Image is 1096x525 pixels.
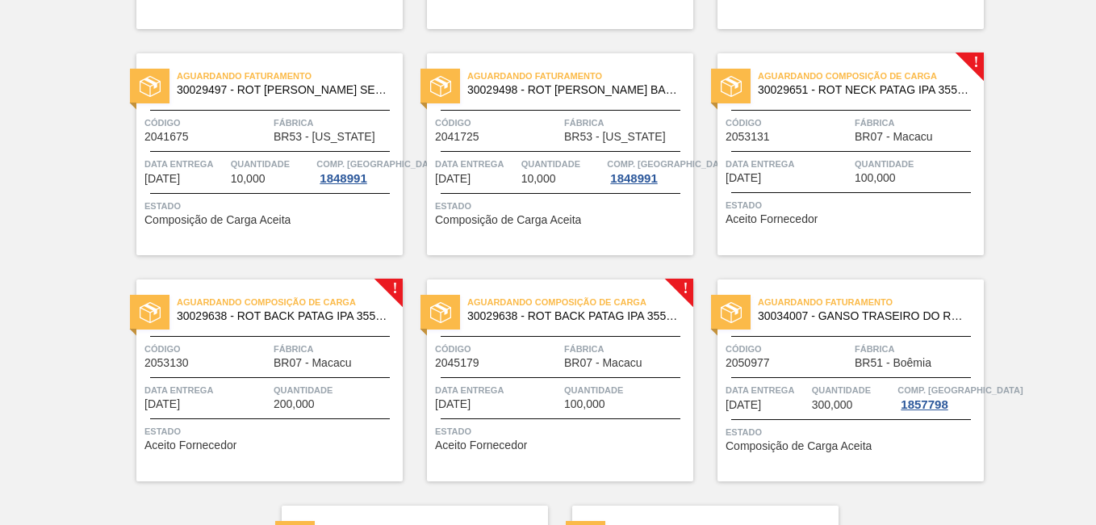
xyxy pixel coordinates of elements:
span: 30029651 - ROT NECK PATAG IPA 355 ML NIV24 [758,84,971,96]
span: 2053131 [726,131,770,143]
span: Aguardando Composição de Carga [177,294,403,310]
span: 30029497 - ROT BOPP FRONT GRAVETERO 600ML [177,84,390,96]
span: BR53 - Colorado [274,131,375,143]
span: Data Entrega [435,156,517,172]
a: estadoAguardando Faturamento30029497 - ROT [PERSON_NAME] SEPULTURA FRONTAL 600MLCódigo2041675Fábr... [112,53,403,255]
span: Status [726,197,980,213]
span: Quantidade [521,156,604,172]
span: Quantidade [855,156,980,172]
span: BR07 - Macacu [274,357,351,369]
span: 100,000 [855,172,896,184]
span: Data Entrega [144,156,227,172]
span: Código [144,115,270,131]
a: estadoAguardando Faturamento30029498 - ROT [PERSON_NAME] BACK GRAVETERO 600MLCódigo2041725Fábrica... [403,53,693,255]
span: Composição de Carga Aceita [435,214,581,226]
div: 1848991 [607,172,660,185]
span: Status [144,423,399,439]
span: Status [726,424,980,440]
span: Aceito Fornecedor [726,213,818,225]
a: Comp. [GEOGRAPHIC_DATA]1848991 [316,156,399,185]
span: Composição de Carga Aceita [726,440,872,452]
img: estado [430,76,451,97]
a: !estadoAguardando Composição de Carga30029638 - ROT BACK PATAG IPA 355ML NIV24Código2053130Fábric... [112,279,403,481]
span: Status [435,423,689,439]
span: Comp. Carga [316,156,441,172]
span: BR53 - Colorado [564,131,666,143]
div: 1848991 [316,172,370,185]
span: Quantidade [274,382,399,398]
span: Aguardando Composição de Carga [758,68,984,84]
span: 30029638 - ROT BACK PATAG IPA 355ML NIV24 [177,310,390,322]
span: Código [144,341,270,357]
span: Status [435,198,689,214]
span: Comp. Carga [607,156,732,172]
a: !estadoAguardando Composição de Carga30029638 - ROT BACK PATAG IPA 355ML NIV24Código2045179Fábric... [403,279,693,481]
span: 13/10/2025 [144,173,180,185]
span: Composição de Carga Aceita [144,214,291,226]
span: 30029498 - ROT BOPP BACK GRAVETERO 600ML [467,84,680,96]
span: 2041675 [144,131,189,143]
span: 21/10/2025 [144,398,180,410]
span: Aguardando Faturamento [177,68,403,84]
span: Aguardando Composição de Carga [467,294,693,310]
span: 13/10/2025 [435,173,471,185]
span: Fábrica [855,115,980,131]
span: Fábrica [564,115,689,131]
span: 30034007 - ROT BOPP BACK GOOSE MID 355ML N25 [758,310,971,322]
span: 10,000 [521,173,556,185]
span: Data Entrega [144,382,270,398]
span: Quantidade [231,156,313,172]
span: Fábrica [855,341,980,357]
span: Aguardando Faturamento [758,294,984,310]
span: Status [144,198,399,214]
span: Código [726,115,851,131]
span: BR51 - Bohemia [855,357,931,369]
a: !estadoAguardando Composição de Carga30029651 - ROT NECK PATAG IPA 355 ML NIV24Código2053131Fábri... [693,53,984,255]
img: estado [140,76,161,97]
a: estadoAguardando Faturamento30034007 - GANSO TRASEIRO DO ROT [PERSON_NAME] MEADOS DE 355ML N25Cód... [693,279,984,481]
span: Código [726,341,851,357]
span: 2053130 [144,357,189,369]
span: Código [435,115,560,131]
span: 2045179 [435,357,479,369]
img: estado [430,302,451,323]
a: Comp. [GEOGRAPHIC_DATA]1857798 [897,382,980,411]
span: Data Entrega [726,382,808,398]
span: Aceito Fornecedor [144,439,236,451]
img: estado [140,302,161,323]
img: estado [721,76,742,97]
span: Fábrica [564,341,689,357]
span: Comp. Carga [897,382,1023,398]
span: BR07 - Macacu [564,357,642,369]
a: Comp. [GEOGRAPHIC_DATA]1848991 [607,156,689,185]
span: 30029638 - ROT BACK PATAG IPA 355ML NIV24 [467,310,680,322]
span: 2041725 [435,131,479,143]
span: BR07 - Macacu [855,131,932,143]
span: 300,000 [812,399,853,411]
span: Código [435,341,560,357]
span: Data Entrega [726,156,851,172]
span: 100,000 [564,398,605,410]
span: 27/10/2025 [726,399,761,411]
span: Aceito Fornecedor [435,439,527,451]
span: 200,000 [274,398,315,410]
span: 10,000 [231,173,266,185]
span: Quantidade [564,382,689,398]
span: 2050977 [726,357,770,369]
span: Fábrica [274,341,399,357]
span: 21/10/2025 [726,172,761,184]
img: estado [721,302,742,323]
span: Data Entrega [435,382,560,398]
span: Aguardando Faturamento [467,68,693,84]
span: 23/10/2025 [435,398,471,410]
span: Quantidade [812,382,894,398]
span: Fábrica [274,115,399,131]
div: 1857798 [897,398,951,411]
